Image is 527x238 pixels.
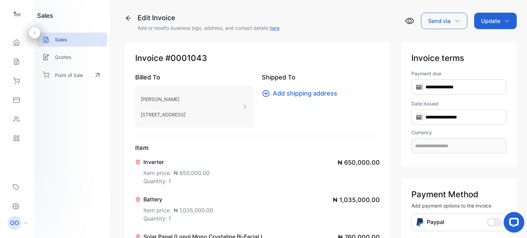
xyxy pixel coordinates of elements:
[262,73,380,82] p: Shipped To
[427,218,444,227] p: Paypal
[174,206,213,214] span: ₦ 1,035,000.00
[138,13,280,23] div: Edit Invoice
[37,67,107,83] a: Point of Sale
[474,13,517,29] button: Update
[55,36,67,43] p: Sales
[135,52,380,64] p: Invoice
[421,13,467,29] button: Send via
[141,94,186,104] p: [PERSON_NAME]
[55,72,83,79] p: Point of Sale
[12,9,22,19] img: logo
[481,17,500,25] p: Update
[165,52,207,64] span: #0001043
[411,202,506,209] p: Add payment options to the invoice
[135,73,254,82] p: Billed To
[141,110,186,120] p: [STREET_ADDRESS]
[138,24,280,32] p: Add or modify business logo, address, and contact details
[428,17,450,25] p: Send via
[143,166,210,177] p: Item price:
[143,158,210,166] p: Inverter
[498,209,527,238] iframe: LiveChat chat widget
[270,25,280,31] a: here
[143,177,210,185] p: Quantity: 1
[411,70,506,77] label: Payment due
[37,50,107,64] a: Quotes
[143,203,213,214] p: Item price:
[37,33,107,47] a: Sales
[333,195,380,204] span: ₦ 1,035,000.00
[416,218,424,227] img: Icon
[338,158,380,167] span: ₦ 650,000.00
[174,169,210,177] span: ₦ 650,000.00
[55,53,71,61] p: Quotes
[411,52,506,64] p: Invoice terms
[37,11,53,20] h1: sales
[135,143,380,152] p: Item
[273,89,337,98] span: Add shipping address
[143,195,213,203] p: Battery
[411,188,506,201] p: Payment Method
[262,89,341,98] button: Add shipping address
[411,100,506,107] label: Date issued
[411,129,506,136] label: Currency
[143,214,213,223] p: Quantity: 1
[10,218,19,227] p: OO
